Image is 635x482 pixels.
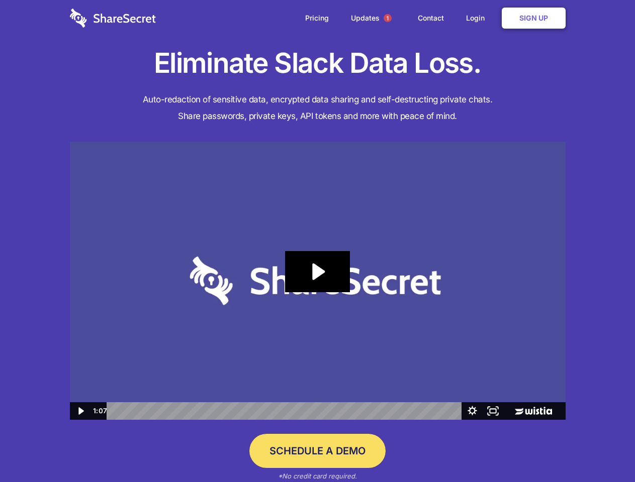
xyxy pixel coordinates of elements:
a: Login [456,3,500,34]
a: Contact [408,3,454,34]
button: Play Video [70,402,90,420]
a: Pricing [295,3,339,34]
img: Sharesecret [70,142,566,420]
h1: Eliminate Slack Data Loss. [70,45,566,81]
iframe: Drift Widget Chat Controller [585,432,623,470]
img: logo-wordmark-white-trans-d4663122ce5f474addd5e946df7df03e33cb6a1c49d2221995e7729f52c070b2.svg [70,9,156,28]
h4: Auto-redaction of sensitive data, encrypted data sharing and self-destructing private chats. Shar... [70,91,566,125]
